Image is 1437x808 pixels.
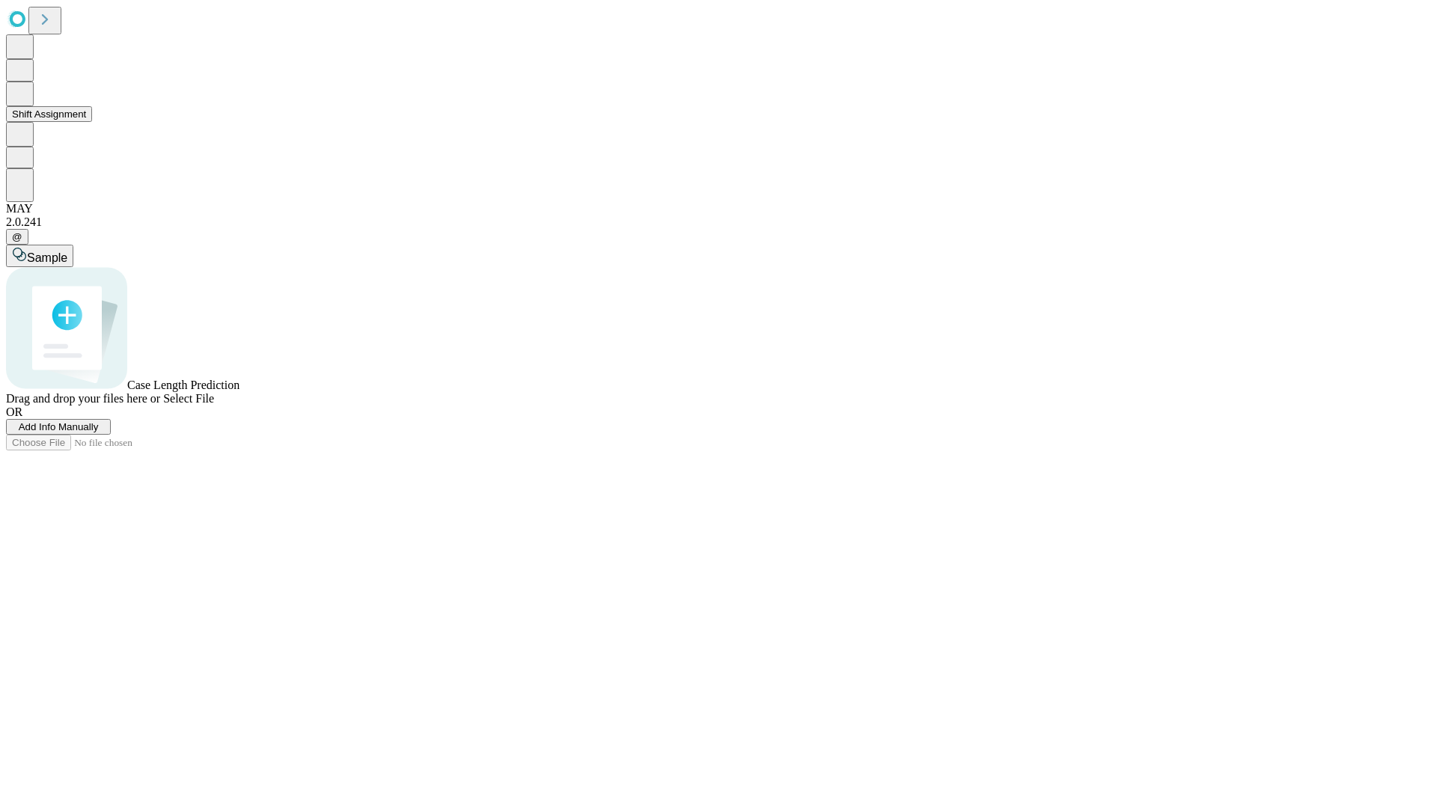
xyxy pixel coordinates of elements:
[12,231,22,242] span: @
[6,229,28,245] button: @
[6,392,160,405] span: Drag and drop your files here or
[6,419,111,435] button: Add Info Manually
[127,379,239,391] span: Case Length Prediction
[163,392,214,405] span: Select File
[6,202,1431,215] div: MAY
[6,106,92,122] button: Shift Assignment
[6,215,1431,229] div: 2.0.241
[6,245,73,267] button: Sample
[19,421,99,432] span: Add Info Manually
[6,405,22,418] span: OR
[27,251,67,264] span: Sample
